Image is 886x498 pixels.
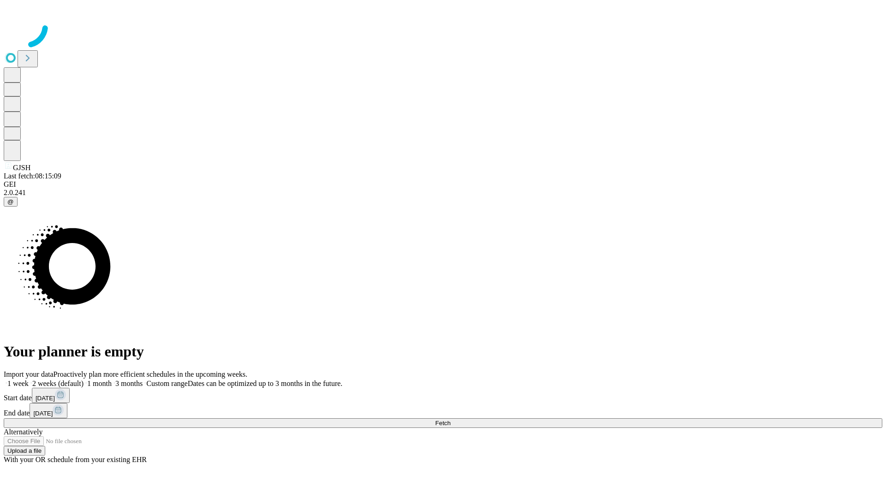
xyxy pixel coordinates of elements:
[4,428,42,436] span: Alternatively
[4,343,882,360] h1: Your planner is empty
[188,379,342,387] span: Dates can be optimized up to 3 months in the future.
[4,388,882,403] div: Start date
[4,172,61,180] span: Last fetch: 08:15:09
[4,446,45,456] button: Upload a file
[33,410,53,417] span: [DATE]
[4,456,147,463] span: With your OR schedule from your existing EHR
[4,180,882,189] div: GEI
[7,198,14,205] span: @
[4,189,882,197] div: 2.0.241
[30,403,67,418] button: [DATE]
[32,388,70,403] button: [DATE]
[32,379,84,387] span: 2 weeks (default)
[4,418,882,428] button: Fetch
[7,379,29,387] span: 1 week
[54,370,247,378] span: Proactively plan more efficient schedules in the upcoming weeks.
[4,370,54,378] span: Import your data
[4,197,18,207] button: @
[36,395,55,402] span: [DATE]
[4,403,882,418] div: End date
[87,379,112,387] span: 1 month
[115,379,143,387] span: 3 months
[435,420,450,427] span: Fetch
[146,379,187,387] span: Custom range
[13,164,30,172] span: GJSH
